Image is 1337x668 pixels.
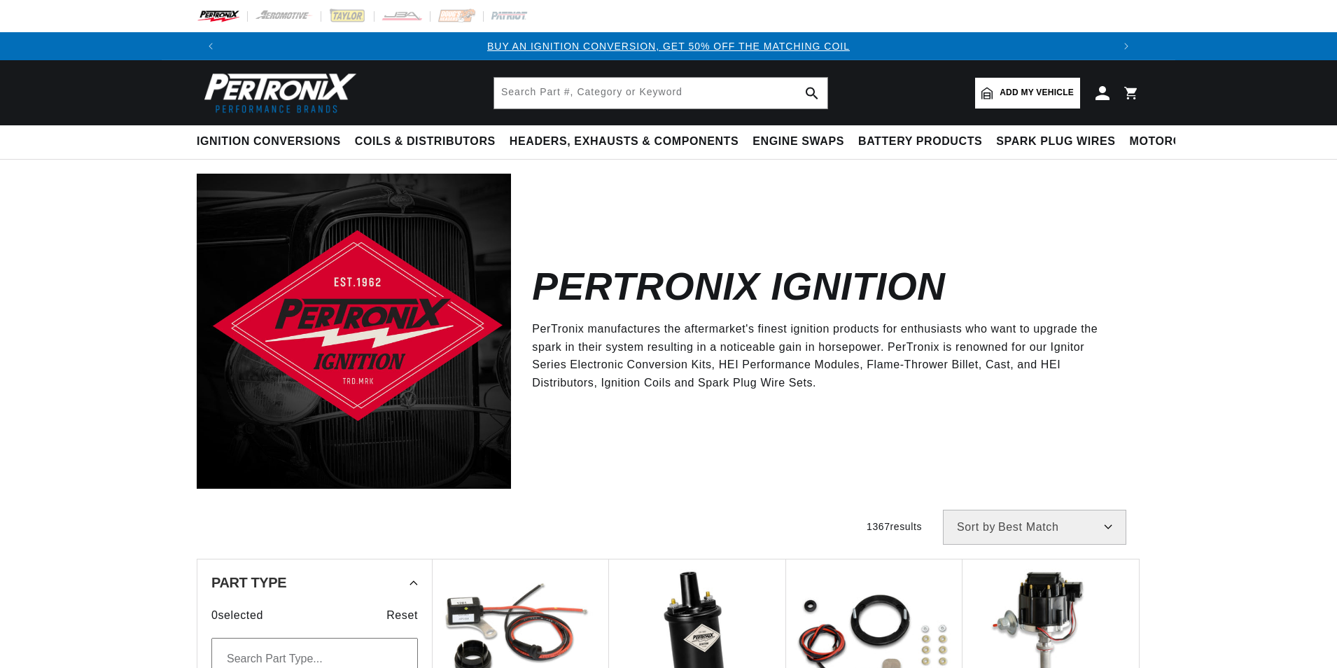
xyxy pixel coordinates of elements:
select: Sort by [943,510,1126,545]
h2: Pertronix Ignition [532,270,945,303]
summary: Engine Swaps [745,125,851,158]
a: BUY AN IGNITION CONVERSION, GET 50% OFF THE MATCHING COIL [487,41,850,52]
button: Translation missing: en.sections.announcements.next_announcement [1112,32,1140,60]
span: Ignition Conversions [197,134,341,149]
span: Motorcycle [1130,134,1213,149]
div: 1 of 3 [225,39,1112,54]
a: Add my vehicle [975,78,1080,109]
span: 0 selected [211,606,263,625]
summary: Battery Products [851,125,989,158]
span: Engine Swaps [752,134,844,149]
input: Search Part #, Category or Keyword [494,78,827,109]
span: Reset [386,606,418,625]
summary: Coils & Distributors [348,125,503,158]
button: Translation missing: en.sections.announcements.previous_announcement [197,32,225,60]
span: Headers, Exhausts & Components [510,134,738,149]
img: Pertronix Ignition [197,174,511,488]
summary: Headers, Exhausts & Components [503,125,745,158]
span: 1367 results [867,521,922,532]
p: PerTronix manufactures the aftermarket's finest ignition products for enthusiasts who want to upg... [532,320,1119,391]
div: Announcement [225,39,1112,54]
button: search button [797,78,827,109]
span: Battery Products [858,134,982,149]
span: Coils & Distributors [355,134,496,149]
summary: Ignition Conversions [197,125,348,158]
summary: Spark Plug Wires [989,125,1122,158]
img: Pertronix [197,69,358,117]
span: Spark Plug Wires [996,134,1115,149]
span: Sort by [957,522,995,533]
slideshow-component: Translation missing: en.sections.announcements.announcement_bar [162,32,1175,60]
summary: Motorcycle [1123,125,1220,158]
span: Part Type [211,576,286,590]
span: Add my vehicle [1000,86,1074,99]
